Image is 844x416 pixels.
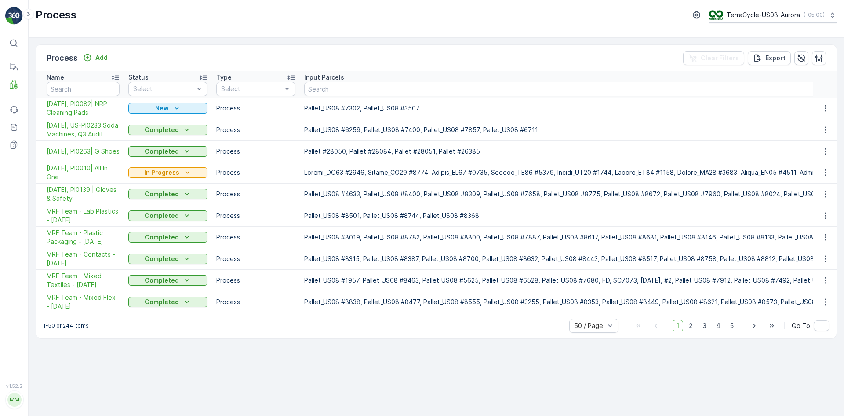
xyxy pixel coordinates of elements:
p: Process [216,168,295,177]
span: Go To [792,321,810,330]
span: [DATE], PI0082| NRP Cleaning Pads [47,99,120,117]
button: Completed [128,210,207,221]
span: 4 [712,320,724,331]
p: TerraCycle-US08-Aurora [727,11,800,19]
p: Completed [145,254,179,263]
button: Clear Filters [683,51,744,65]
p: Process [216,233,295,242]
span: [DATE], PI0263| G Shoes [47,147,120,156]
a: MRF Team - Plastic Packaging - 09/25/2025 [47,228,120,246]
p: Completed [145,298,179,306]
p: Input Parcels [304,73,344,82]
a: 10/07/25, US-PI0233 Soda Machines, Q3 Audit [47,121,120,139]
p: In Progress [144,168,179,177]
button: New [128,103,207,114]
p: Process [36,8,76,22]
p: ( -05:00 ) [804,11,825,18]
span: MRF Team - Lab Plastics - [DATE] [47,207,120,225]
div: MM [7,393,22,407]
a: 10/03/25, PI0263| G Shoes [47,147,120,156]
p: Process [216,254,295,263]
p: Export [765,54,786,63]
p: Process [216,190,295,199]
span: MRF Team - Mixed Flex - [DATE] [47,293,120,311]
span: [DATE], PI0139 | Gloves & Safety [47,185,120,203]
p: Status [128,73,149,82]
a: 09/29/25, PI0139 | Gloves & Safety [47,185,120,203]
p: Process [216,104,295,113]
span: v 1.52.2 [5,383,23,389]
button: Completed [128,125,207,135]
p: Clear Filters [701,54,739,63]
button: Completed [128,254,207,264]
span: MRF Team - Mixed Textiles - [DATE] [47,272,120,289]
a: MRF Team - Contacts - 09/23/2025 [47,250,120,268]
p: 1-50 of 244 items [43,322,89,329]
button: Completed [128,232,207,243]
button: MM [5,390,23,409]
button: TerraCycle-US08-Aurora(-05:00) [709,7,837,23]
a: 10/02/25, PI0010| All In One [47,164,120,181]
a: MRF Team - Lab Plastics - 09/25/2025 [47,207,120,225]
a: MRF Team - Mixed Flex - 09/22/2025 [47,293,120,311]
p: Type [216,73,232,82]
p: Completed [145,125,179,134]
p: Completed [145,233,179,242]
p: Process [47,52,78,64]
button: In Progress [128,167,207,178]
span: [DATE], PI0010| All In One [47,164,120,181]
span: [DATE], US-PI0233 Soda Machines, Q3 Audit [47,121,120,139]
span: 3 [698,320,710,331]
p: Process [216,211,295,220]
span: 2 [685,320,697,331]
img: image_ci7OI47.png [709,10,723,20]
input: Search [47,82,120,96]
p: Select [221,85,282,93]
p: Completed [145,211,179,220]
p: Name [47,73,64,82]
img: logo [5,7,23,25]
a: MRF Team - Mixed Textiles - 09/22/2025 [47,272,120,289]
p: Process [216,298,295,306]
button: Completed [128,146,207,157]
p: Completed [145,147,179,156]
p: Process [216,276,295,285]
span: 5 [726,320,738,331]
button: Completed [128,275,207,286]
a: 10/08/25, PI0082| NRP Cleaning Pads [47,99,120,117]
p: Process [216,147,295,156]
p: Process [216,125,295,134]
button: Add [80,52,111,63]
p: Add [95,53,108,62]
p: Completed [145,276,179,285]
span: MRF Team - Plastic Packaging - [DATE] [47,228,120,246]
span: 1 [673,320,683,331]
button: Export [748,51,791,65]
span: MRF Team - Contacts - [DATE] [47,250,120,268]
p: New [155,104,169,113]
p: Select [133,85,194,93]
button: Completed [128,297,207,307]
p: Completed [145,190,179,199]
button: Completed [128,189,207,199]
